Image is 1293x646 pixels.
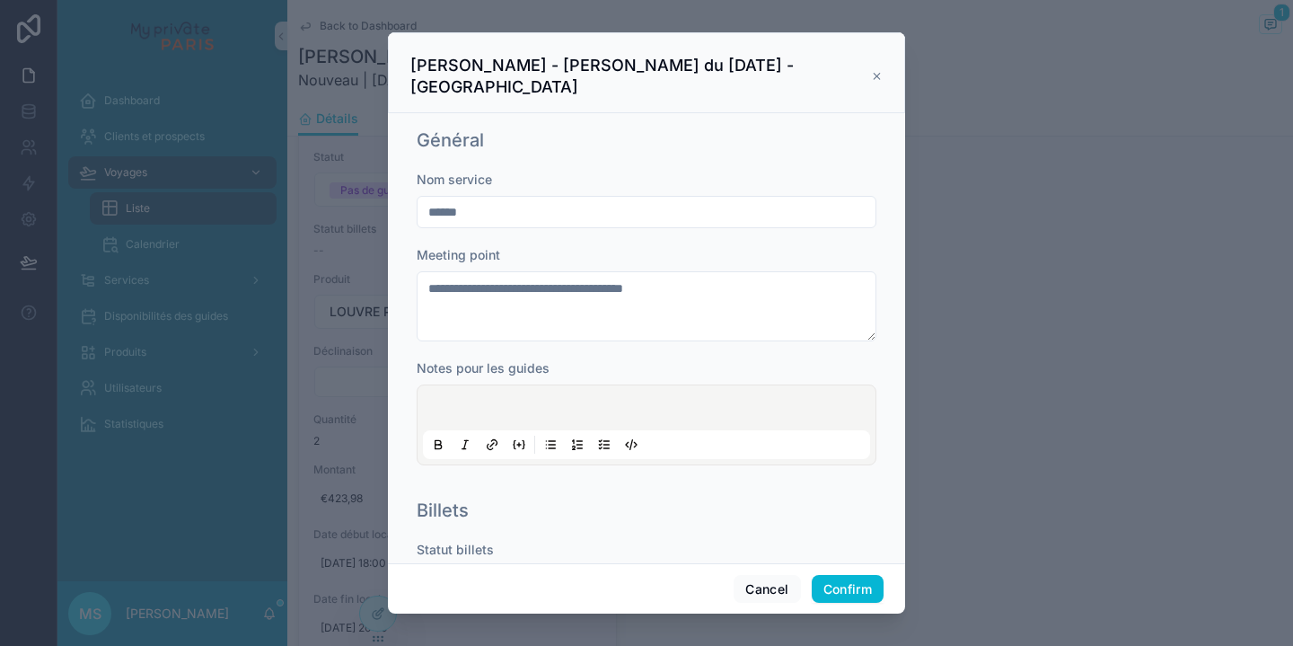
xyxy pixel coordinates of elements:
span: Notes pour les guides [417,360,550,376]
span: Nom service [417,172,492,187]
h1: Général [417,128,484,153]
h1: Billets [417,498,469,523]
span: Statut billets [417,542,494,557]
button: Confirm [812,575,884,604]
h3: [PERSON_NAME] - [PERSON_NAME] du [DATE] - [GEOGRAPHIC_DATA] [410,55,871,98]
button: Cancel [734,575,800,604]
span: Meeting point [417,247,500,262]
